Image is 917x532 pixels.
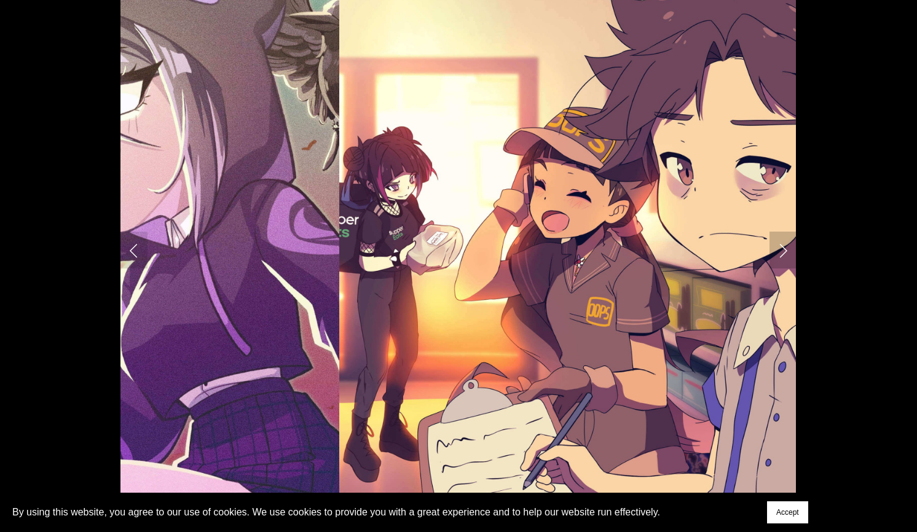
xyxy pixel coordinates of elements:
[776,508,799,517] span: Accept
[120,232,148,268] a: Previous Slide
[12,504,660,520] p: By using this website, you agree to our use of cookies. We use cookies to provide you with a grea...
[767,501,808,523] button: Accept
[769,232,797,268] a: Next Slide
